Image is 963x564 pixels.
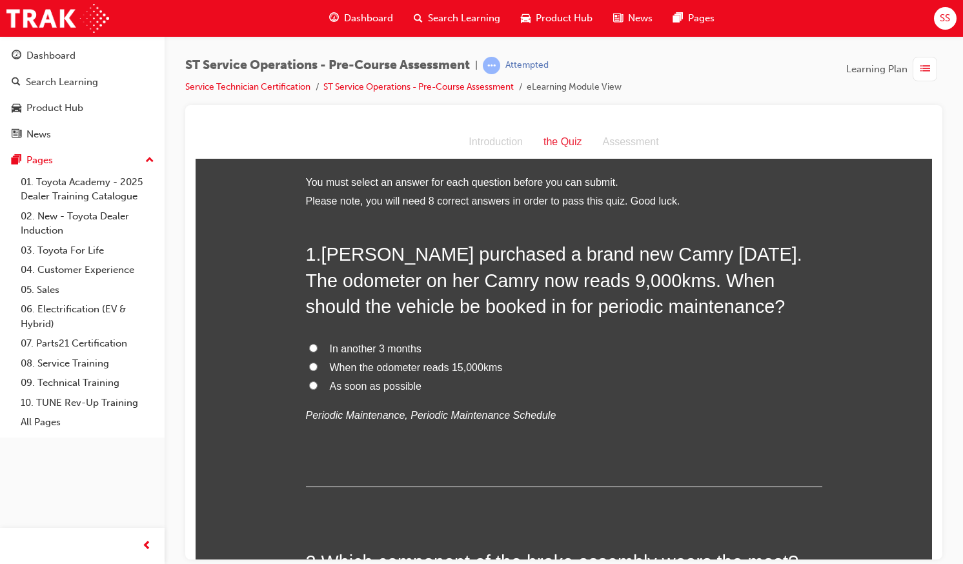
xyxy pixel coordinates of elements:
div: the Quiz [338,7,397,26]
span: search-icon [12,77,21,88]
input: As soon as possible [114,256,122,264]
span: search-icon [414,10,423,26]
span: Product Hub [536,11,593,26]
a: ST Service Operations - Pre-Course Assessment [323,81,514,92]
a: guage-iconDashboard [319,5,403,32]
span: Pages [688,11,715,26]
div: Pages [26,153,53,168]
div: Product Hub [26,101,83,116]
div: Search Learning [26,75,98,90]
span: learningRecordVerb_ATTEMPT-icon [483,57,500,74]
span: Learning Plan [846,62,907,77]
a: car-iconProduct Hub [511,5,603,32]
span: ST Service Operations - Pre-Course Assessment [185,58,470,73]
span: When the odometer reads 15,000kms [134,236,307,247]
span: News [628,11,653,26]
a: 04. Customer Experience [15,260,159,280]
span: pages-icon [12,155,21,166]
div: Dashboard [26,48,76,63]
span: guage-icon [12,50,21,62]
a: Dashboard [5,44,159,68]
button: Pages [5,148,159,172]
a: pages-iconPages [663,5,725,32]
span: Dashboard [344,11,393,26]
span: As soon as possible [134,255,226,266]
img: Trak [6,4,109,33]
a: 02. New - Toyota Dealer Induction [15,206,159,241]
span: Which component of the brake assembly wears the most? [126,426,603,447]
span: news-icon [12,129,21,141]
a: 10. TUNE Rev-Up Training [15,393,159,413]
a: search-iconSearch Learning [403,5,511,32]
a: Service Technician Certification [185,81,310,92]
input: When the odometer reads 15,000kms [114,237,122,245]
a: 06. Electrification (EV & Hybrid) [15,299,159,334]
span: SS [940,11,950,26]
div: Introduction [263,7,338,26]
a: News [5,123,159,146]
span: prev-icon [142,538,152,554]
a: 05. Sales [15,280,159,300]
span: Search Learning [428,11,500,26]
button: DashboardSearch LearningProduct HubNews [5,41,159,148]
a: 01. Toyota Academy - 2025 Dealer Training Catalogue [15,172,159,206]
a: 09. Technical Training [15,373,159,393]
a: All Pages [15,412,159,432]
span: [PERSON_NAME] purchased a brand new Camry [DATE]. The odometer on her Camry now reads 9,000kms. W... [110,118,607,191]
a: Product Hub [5,96,159,120]
a: Search Learning [5,70,159,94]
div: Attempted [505,59,549,72]
span: pages-icon [673,10,683,26]
span: In another 3 months [134,217,226,228]
em: Periodic Maintenance, Periodic Maintenance Schedule [110,284,361,295]
input: In another 3 months [114,218,122,227]
span: guage-icon [329,10,339,26]
div: News [26,127,51,142]
li: eLearning Module View [527,80,622,95]
span: up-icon [145,152,154,169]
button: SS [934,7,957,30]
a: 03. Toyota For Life [15,241,159,261]
span: car-icon [521,10,531,26]
a: news-iconNews [603,5,663,32]
h2: 1 . [110,116,627,194]
div: Assessment [397,7,474,26]
button: Learning Plan [846,57,942,81]
li: You must select an answer for each question before you can submit. [110,48,627,66]
span: car-icon [12,103,21,114]
li: Please note, you will need 8 correct answers in order to pass this quiz. Good luck. [110,66,627,85]
span: news-icon [613,10,623,26]
a: 07. Parts21 Certification [15,334,159,354]
a: 08. Service Training [15,354,159,374]
span: list-icon [920,61,930,77]
h2: 2 . [110,423,627,449]
span: | [475,58,478,73]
